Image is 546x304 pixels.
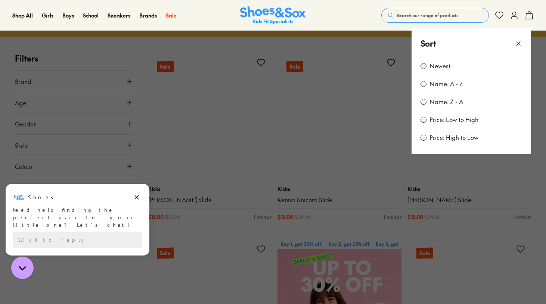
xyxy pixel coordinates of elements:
a: Girls [42,12,53,19]
button: Dismiss campaign [131,9,142,20]
button: Search our range of products [381,8,489,23]
div: Need help finding the perfect pair for your little one? Let’s chat! [13,23,142,46]
label: Price: High to Low [429,134,478,142]
img: SNS_Logo_Responsive.svg [240,6,306,25]
a: Shoes & Sox [240,6,306,25]
p: Sort [421,37,436,50]
label: Newest [429,62,450,70]
div: Reply to the campaigns [13,49,142,65]
div: Message from Shoes. Need help finding the perfect pair for your little one? Let’s chat! [6,9,149,46]
iframe: Gorgias live chat messenger [7,254,37,282]
label: Price: Low to High [429,116,478,124]
div: Campaign message [6,1,149,73]
h3: Shoes [28,11,58,18]
a: Sale [166,12,177,19]
span: Search our range of products [397,12,458,19]
a: Sneakers [108,12,130,19]
a: School [83,12,99,19]
label: Name: A - Z [429,80,463,88]
a: Boys [62,12,74,19]
label: Name: Z - A [429,98,463,106]
img: Shoes logo [13,9,25,21]
a: Shop All [12,12,33,19]
a: Brands [139,12,157,19]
